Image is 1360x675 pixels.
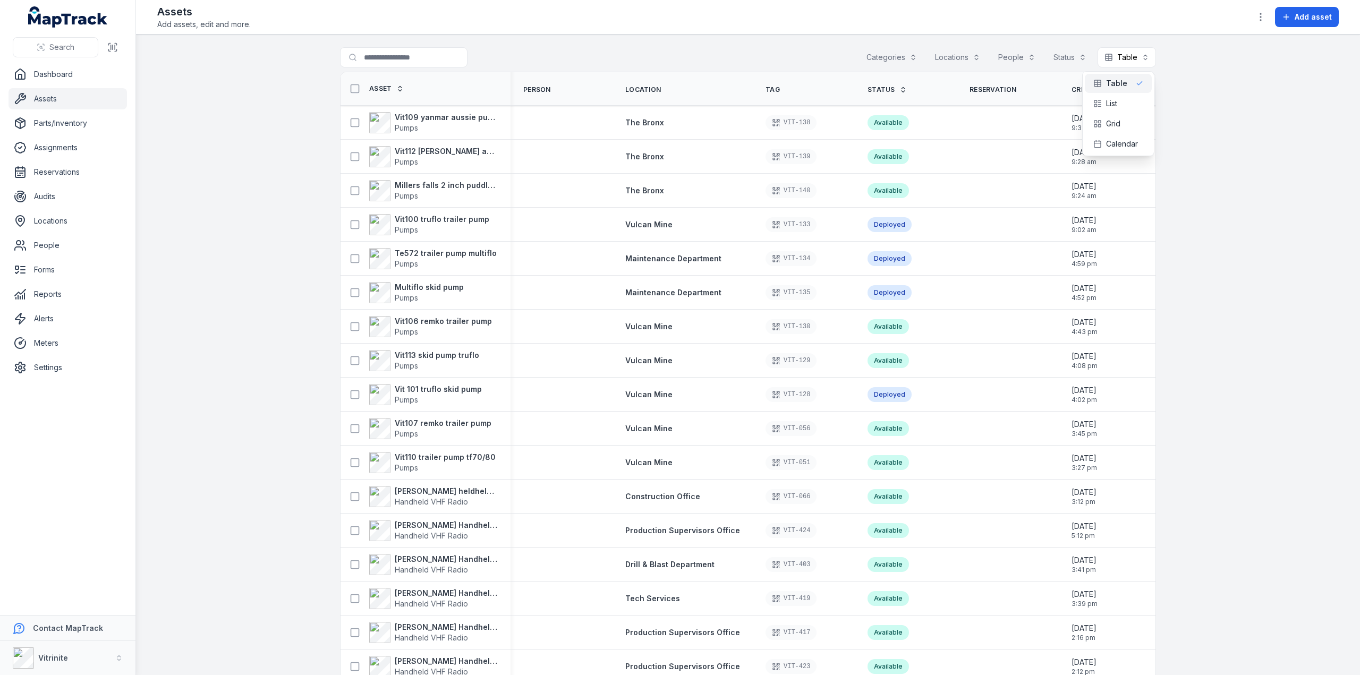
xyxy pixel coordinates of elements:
[1106,139,1138,149] span: Calendar
[1082,71,1154,156] div: Table
[1106,98,1117,109] span: List
[1106,78,1127,89] span: Table
[1106,118,1120,129] span: Grid
[1098,47,1156,67] button: Table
